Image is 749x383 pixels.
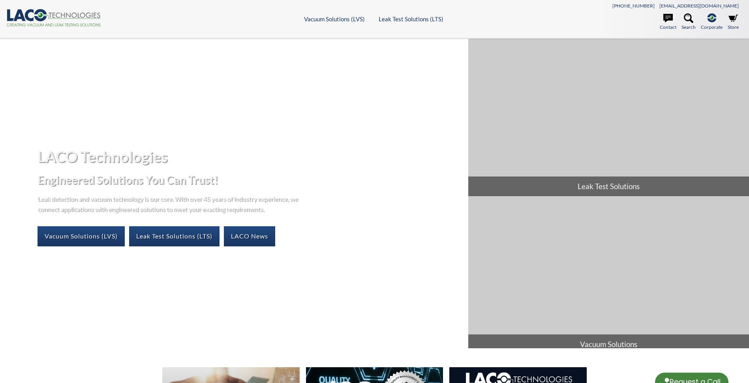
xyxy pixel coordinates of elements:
[38,173,462,187] h2: Engineered Solutions You Can Trust!
[468,197,749,354] a: Vacuum Solutions
[468,176,749,196] span: Leak Test Solutions
[701,23,723,31] span: Corporate
[681,13,696,31] a: Search
[304,15,365,23] a: Vacuum Solutions (LVS)
[468,334,749,354] span: Vacuum Solutions
[38,193,302,214] p: Leak detection and vacuum technology is our core. With over 45 years of industry experience, we c...
[612,3,655,9] a: [PHONE_NUMBER]
[224,226,275,246] a: LACO News
[659,3,739,9] a: [EMAIL_ADDRESS][DOMAIN_NAME]
[379,15,443,23] a: Leak Test Solutions (LTS)
[38,147,462,166] h1: LACO Technologies
[728,13,739,31] a: Store
[38,226,125,246] a: Vacuum Solutions (LVS)
[468,39,749,196] a: Leak Test Solutions
[660,13,676,31] a: Contact
[129,226,220,246] a: Leak Test Solutions (LTS)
